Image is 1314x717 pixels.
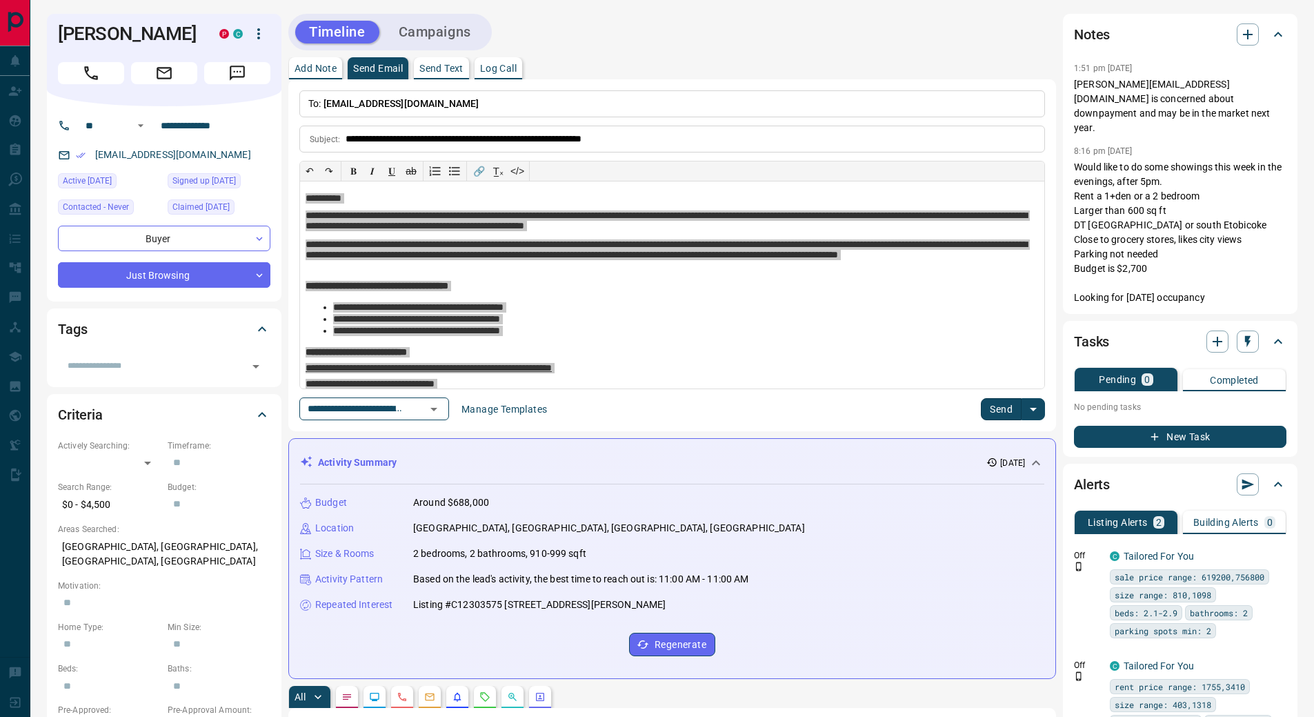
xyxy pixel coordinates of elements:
[1115,624,1211,638] span: parking spots min: 2
[413,521,805,536] p: [GEOGRAPHIC_DATA], [GEOGRAPHIC_DATA], [GEOGRAPHIC_DATA], [GEOGRAPHIC_DATA]
[58,704,161,716] p: Pre-Approved:
[1088,518,1148,527] p: Listing Alerts
[1074,331,1109,353] h2: Tasks
[1074,160,1286,305] p: Would like to do some showings this week in the evenings, after 5pm. Rent a 1+den or a 2 bedroom ...
[1074,562,1084,571] svg: Push Notification Only
[508,161,527,181] button: </>
[1193,518,1259,527] p: Building Alerts
[1267,518,1273,527] p: 0
[363,161,382,181] button: 𝑰
[535,691,546,703] svg: Agent Actions
[172,174,236,188] span: Signed up [DATE]
[172,200,230,214] span: Claimed [DATE]
[58,440,161,452] p: Actively Searching:
[353,63,403,73] p: Send Email
[382,161,401,181] button: 𝐔
[315,521,354,536] p: Location
[1124,660,1194,671] a: Tailored For You
[246,357,266,376] button: Open
[58,662,161,675] p: Beds:
[424,400,444,419] button: Open
[58,493,161,516] p: $0 - $4,500
[1110,551,1119,561] div: condos.ca
[310,133,340,146] p: Subject:
[452,691,463,703] svg: Listing Alerts
[58,404,103,426] h2: Criteria
[168,704,270,716] p: Pre-Approval Amount:
[319,161,339,181] button: ↷
[507,691,518,703] svg: Opportunities
[1074,63,1133,73] p: 1:51 pm [DATE]
[76,150,86,160] svg: Email Verified
[58,481,161,493] p: Search Range:
[388,166,395,177] span: 𝐔
[426,161,445,181] button: Numbered list
[58,226,270,251] div: Buyer
[488,161,508,181] button: T̲ₓ
[1074,426,1286,448] button: New Task
[981,398,1022,420] button: Send
[1210,375,1259,385] p: Completed
[413,495,489,510] p: Around $688,000
[58,621,161,633] p: Home Type:
[168,199,270,219] div: Fri Mar 18 2022
[424,691,435,703] svg: Emails
[58,318,87,340] h2: Tags
[406,166,417,177] s: ab
[1074,473,1110,495] h2: Alerts
[58,23,199,45] h1: [PERSON_NAME]
[1190,606,1248,620] span: bathrooms: 2
[1115,680,1245,694] span: rent price range: 1755,3410
[1074,77,1286,135] p: [PERSON_NAME][EMAIL_ADDRESS][DOMAIN_NAME] is concerned about downpayment and may be in the market...
[58,173,161,193] div: Sun Jul 27 2025
[413,572,749,587] p: Based on the lead's activity, the best time to reach out is: 11:00 AM - 11:00 AM
[469,161,488,181] button: 🔗
[1074,325,1286,358] div: Tasks
[58,313,270,346] div: Tags
[413,547,586,561] p: 2 bedrooms, 2 bathrooms, 910-999 sqft
[95,149,251,160] a: [EMAIL_ADDRESS][DOMAIN_NAME]
[419,63,464,73] p: Send Text
[1000,457,1025,469] p: [DATE]
[233,29,243,39] div: condos.ca
[1115,606,1177,620] span: beds: 2.1-2.9
[58,398,270,431] div: Criteria
[397,691,408,703] svg: Calls
[204,62,270,84] span: Message
[58,262,270,288] div: Just Browsing
[168,481,270,493] p: Budget:
[1074,18,1286,51] div: Notes
[63,174,112,188] span: Active [DATE]
[315,547,375,561] p: Size & Rooms
[58,523,270,536] p: Areas Searched:
[1099,375,1136,384] p: Pending
[132,117,149,134] button: Open
[58,580,270,592] p: Motivation:
[1074,671,1084,681] svg: Push Notification Only
[369,691,380,703] svg: Lead Browsing Activity
[1074,549,1102,562] p: Off
[1074,659,1102,671] p: Off
[1110,661,1119,671] div: condos.ca
[385,21,485,43] button: Campaigns
[295,63,337,73] p: Add Note
[300,450,1044,475] div: Activity Summary[DATE]
[1115,698,1211,711] span: size range: 403,1318
[58,536,270,573] p: [GEOGRAPHIC_DATA], [GEOGRAPHIC_DATA], [GEOGRAPHIC_DATA], [GEOGRAPHIC_DATA]
[981,398,1045,420] div: split button
[131,62,197,84] span: Email
[318,455,397,470] p: Activity Summary
[1115,588,1211,602] span: size range: 810,1098
[299,90,1045,117] p: To:
[1074,397,1286,418] p: No pending tasks
[168,662,270,675] p: Baths:
[401,161,421,181] button: ab
[315,495,347,510] p: Budget
[413,598,666,612] p: Listing #C12303575 [STREET_ADDRESS][PERSON_NAME]
[219,29,229,39] div: property.ca
[323,98,479,109] span: [EMAIL_ADDRESS][DOMAIN_NAME]
[445,161,464,181] button: Bullet list
[315,572,383,587] p: Activity Pattern
[1074,468,1286,501] div: Alerts
[168,173,270,193] div: Fri Mar 18 2022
